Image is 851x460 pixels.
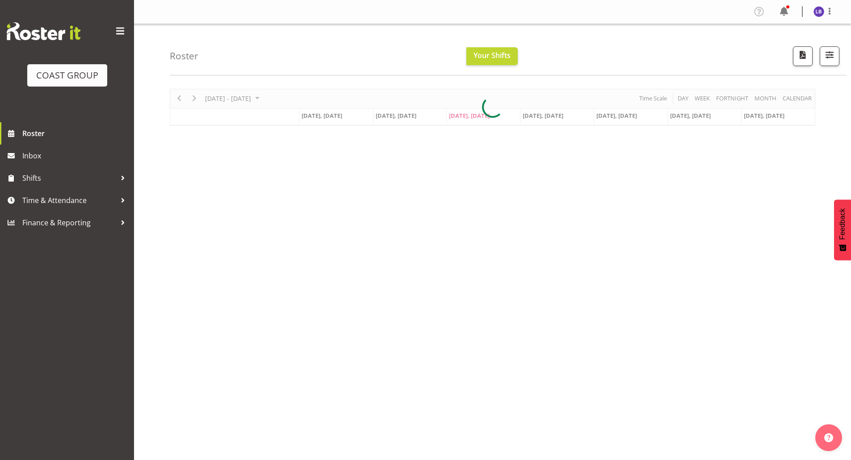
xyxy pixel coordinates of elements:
[838,208,847,240] span: Feedback
[22,216,116,229] span: Finance & Reporting
[474,50,511,60] span: Your Shifts
[22,171,116,185] span: Shifts
[824,433,833,442] img: help-xxl-2.png
[170,51,198,61] h4: Roster
[813,6,824,17] img: lili-bush11447.jpg
[793,46,813,66] button: Download a PDF of the roster according to the set date range.
[466,47,518,65] button: Your Shifts
[22,127,130,140] span: Roster
[820,46,839,66] button: Filter Shifts
[834,199,851,260] button: Feedback - Show survey
[22,194,116,207] span: Time & Attendance
[7,22,80,40] img: Rosterit website logo
[22,149,130,162] span: Inbox
[36,69,98,82] div: COAST GROUP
